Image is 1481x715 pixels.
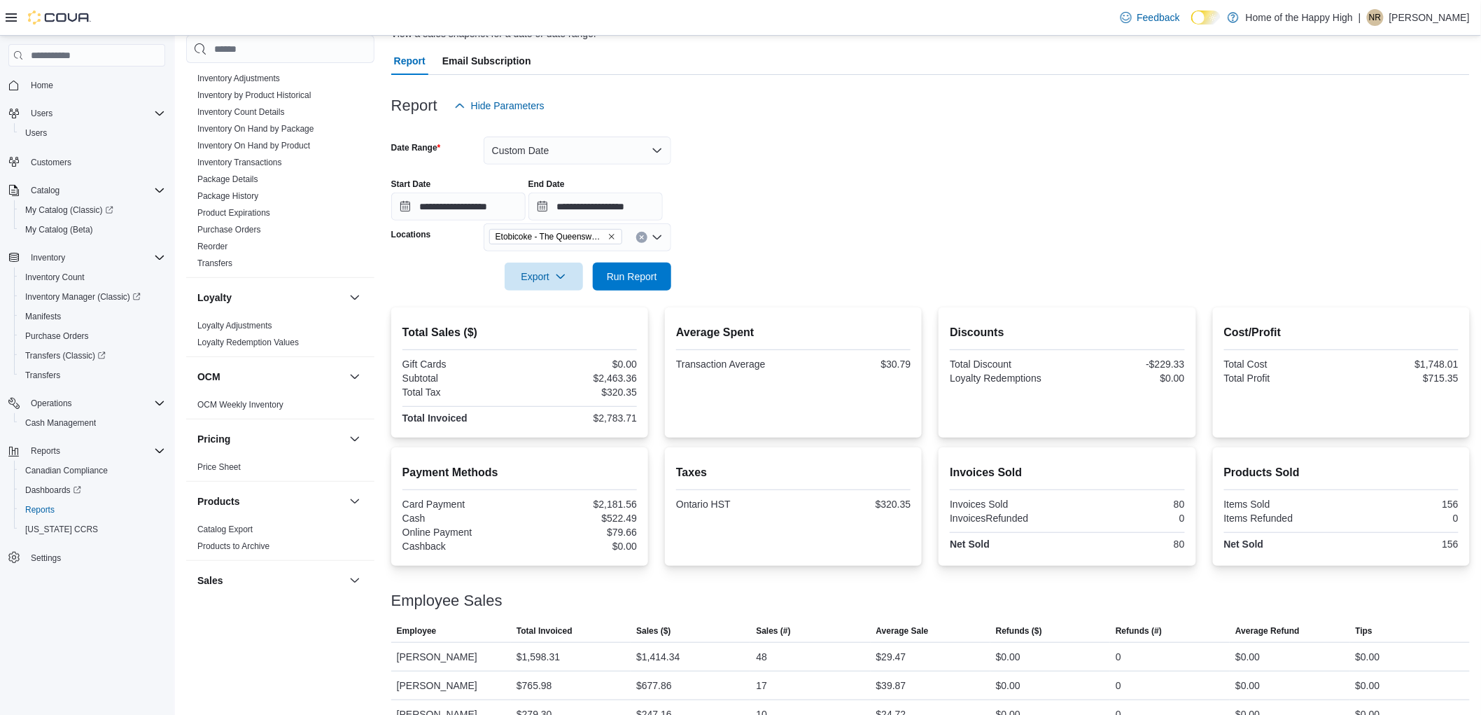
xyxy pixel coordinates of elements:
[489,229,622,244] span: Etobicoke - The Queensway - Fire & Flower
[484,137,671,165] button: Custom Date
[950,539,990,550] strong: Net Sold
[197,494,344,508] button: Products
[471,99,545,113] span: Hide Parameters
[522,373,637,384] div: $2,463.36
[31,553,61,564] span: Settings
[1224,373,1339,384] div: Total Profit
[197,462,241,472] a: Price Sheet
[636,677,672,694] div: $677.86
[950,464,1184,481] h2: Invoices Sold
[20,328,94,345] a: Purchase Orders
[676,324,911,341] h2: Average Spent
[25,350,106,361] span: Transfers (Classic)
[1191,11,1221,25] input: Dark Mode
[197,258,232,268] a: Transfers
[25,524,98,535] span: [US_STATE] CCRS
[14,413,171,433] button: Cash Management
[197,524,253,535] span: Catalog Export
[950,373,1065,384] div: Loyalty Redemptions
[20,328,165,345] span: Purchase Orders
[391,142,441,153] label: Date Range
[20,415,165,431] span: Cash Management
[197,400,283,410] a: OCM Weekly Inventory
[608,232,616,241] button: Remove Etobicoke - The Queensway - Fire & Flower from selection in this group
[197,90,311,101] span: Inventory by Product Historical
[1070,513,1185,524] div: 0
[197,157,282,168] span: Inventory Transactions
[197,291,344,305] button: Loyalty
[197,73,280,84] span: Inventory Adjustments
[1224,539,1264,550] strong: Net Sold
[197,338,299,347] a: Loyalty Redemption Values
[1389,9,1470,26] p: [PERSON_NAME]
[528,179,565,190] label: End Date
[31,157,71,168] span: Customers
[1116,648,1121,665] div: 0
[25,204,113,216] span: My Catalog (Classic)
[1356,677,1380,694] div: $0.00
[402,324,637,341] h2: Total Sales ($)
[197,370,220,384] h3: OCM
[20,501,165,518] span: Reports
[505,263,583,291] button: Export
[20,415,101,431] a: Cash Management
[3,548,171,568] button: Settings
[756,677,767,694] div: 17
[1344,359,1459,370] div: $1,748.01
[391,179,431,190] label: Start Date
[1070,499,1185,510] div: 80
[1344,513,1459,524] div: 0
[20,501,60,518] a: Reports
[14,220,171,240] button: My Catalog (Beta)
[197,321,272,331] a: Loyalty Adjustments
[346,431,363,447] button: Pricing
[1116,625,1162,637] span: Refunds (#)
[1070,359,1185,370] div: -$229.33
[197,541,269,552] span: Products to Archive
[25,331,89,342] span: Purchase Orders
[20,289,146,305] a: Inventory Manager (Classic)
[449,92,550,120] button: Hide Parameters
[20,269,165,286] span: Inventory Count
[197,107,285,117] a: Inventory Count Details
[1344,539,1459,550] div: 156
[25,182,165,199] span: Catalog
[14,366,171,385] button: Transfers
[1369,9,1381,26] span: NR
[25,76,165,94] span: Home
[25,182,65,199] button: Catalog
[186,317,374,356] div: Loyalty
[197,574,223,588] h3: Sales
[197,291,232,305] h3: Loyalty
[3,394,171,413] button: Operations
[3,181,171,200] button: Catalog
[402,373,517,384] div: Subtotal
[14,500,171,520] button: Reports
[14,461,171,480] button: Canadian Compliance
[31,80,53,91] span: Home
[391,97,437,114] h3: Report
[950,499,1065,510] div: Invoices Sold
[876,625,929,637] span: Average Sale
[676,464,911,481] h2: Taxes
[25,272,85,283] span: Inventory Count
[25,127,47,139] span: Users
[391,672,511,700] div: [PERSON_NAME]
[197,337,299,348] span: Loyalty Redemption Values
[1235,677,1260,694] div: $0.00
[402,412,468,424] strong: Total Invoiced
[25,77,59,94] a: Home
[346,368,363,385] button: OCM
[1356,625,1373,637] span: Tips
[20,202,119,218] a: My Catalog (Classic)
[20,221,165,238] span: My Catalog (Beta)
[25,395,165,412] span: Operations
[197,541,269,551] a: Products to Archive
[186,396,374,419] div: OCM
[197,191,258,201] a: Package History
[25,443,165,459] span: Reports
[528,193,663,221] input: Press the down key to open a popover containing a calendar.
[25,370,60,381] span: Transfers
[391,643,511,671] div: [PERSON_NAME]
[20,482,165,499] span: Dashboards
